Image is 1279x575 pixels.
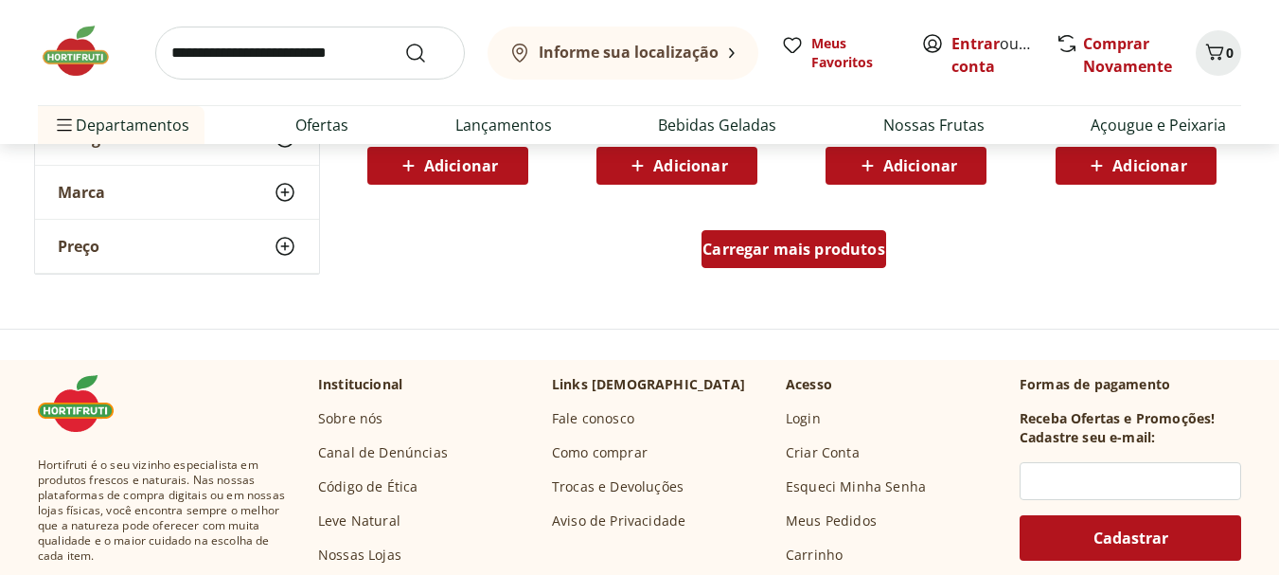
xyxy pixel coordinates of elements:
button: Adicionar [1056,147,1217,185]
button: Cadastrar [1020,515,1241,561]
p: Links [DEMOGRAPHIC_DATA] [552,375,745,394]
span: Meus Favoritos [811,34,898,72]
button: Carrinho [1196,30,1241,76]
span: Cadastrar [1093,530,1168,546]
a: Canal de Denúncias [318,443,448,462]
input: search [155,27,465,80]
img: Hortifruti [38,23,133,80]
button: Preço [35,220,319,273]
a: Criar Conta [786,443,860,462]
span: 0 [1226,44,1234,62]
a: Aviso de Privacidade [552,512,685,530]
button: Adicionar [596,147,757,185]
a: Código de Ética [318,477,417,496]
button: Adicionar [826,147,986,185]
button: Submit Search [404,42,450,64]
a: Criar conta [951,33,1056,77]
b: Informe sua localização [539,42,719,63]
span: Departamentos [53,102,189,148]
a: Meus Pedidos [786,512,877,530]
span: ou [951,32,1036,78]
span: Carregar mais produtos [702,242,885,257]
a: Esqueci Minha Senha [786,477,926,496]
a: Comprar Novamente [1083,33,1172,77]
a: Entrar [951,33,1000,54]
a: Fale conosco [552,409,634,428]
span: Adicionar [424,158,498,173]
a: Sobre nós [318,409,382,428]
button: Informe sua localização [488,27,758,80]
a: Carrinho [786,546,843,565]
span: Adicionar [1112,158,1186,173]
span: Preço [58,237,99,256]
a: Trocas e Devoluções [552,477,684,496]
a: Login [786,409,821,428]
a: Meus Favoritos [781,34,898,72]
a: Leve Natural [318,512,400,530]
a: Ofertas [295,114,348,136]
button: Menu [53,102,76,148]
a: Nossas Lojas [318,546,401,565]
img: Hortifruti [38,375,133,432]
a: Carregar mais produtos [702,230,886,276]
p: Formas de pagamento [1020,375,1241,394]
a: Nossas Frutas [883,114,985,136]
a: Bebidas Geladas [658,114,776,136]
p: Institucional [318,375,402,394]
span: Hortifruti é o seu vizinho especialista em produtos frescos e naturais. Nas nossas plataformas de... [38,458,288,564]
span: Adicionar [883,158,957,173]
h3: Cadastre seu e-mail: [1020,428,1155,447]
a: Açougue e Peixaria [1091,114,1226,136]
span: Marca [58,183,105,202]
button: Marca [35,166,319,219]
p: Acesso [786,375,832,394]
h3: Receba Ofertas e Promoções! [1020,409,1215,428]
a: Como comprar [552,443,648,462]
span: Adicionar [653,158,727,173]
button: Adicionar [367,147,528,185]
a: Lançamentos [455,114,552,136]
